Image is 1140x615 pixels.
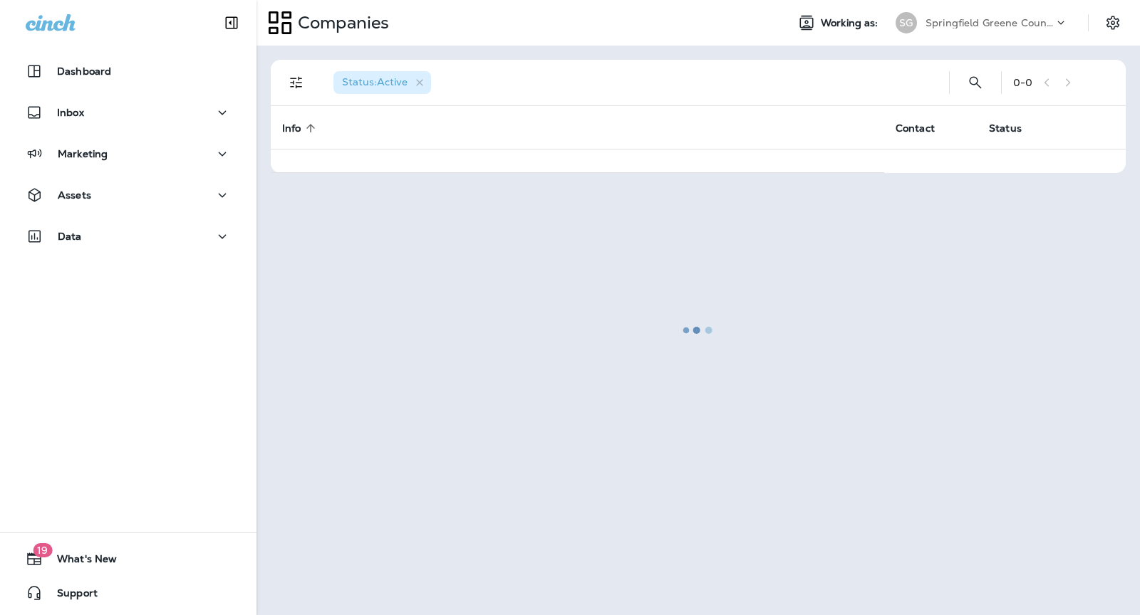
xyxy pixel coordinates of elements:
[212,9,252,37] button: Collapse Sidebar
[14,545,242,573] button: 19What's New
[292,12,389,33] p: Companies
[821,17,881,29] span: Working as:
[57,65,111,77] p: Dashboard
[43,587,98,604] span: Support
[926,17,1054,28] p: Springfield Greene County Parks and Golf
[14,98,242,127] button: Inbox
[14,181,242,209] button: Assets
[58,189,91,201] p: Assets
[896,12,917,33] div: SG
[33,543,52,557] span: 19
[14,579,242,607] button: Support
[58,231,82,242] p: Data
[14,222,242,251] button: Data
[14,57,242,85] button: Dashboard
[58,148,108,159] p: Marketing
[43,553,117,570] span: What's New
[14,140,242,168] button: Marketing
[1100,10,1126,36] button: Settings
[57,107,84,118] p: Inbox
